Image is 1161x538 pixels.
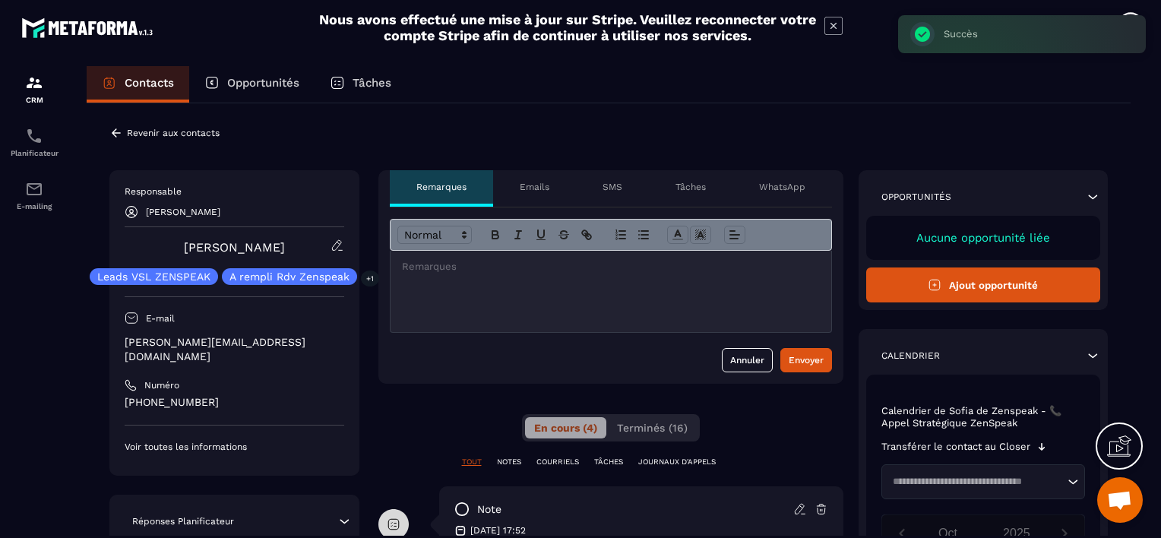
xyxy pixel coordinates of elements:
[144,379,179,391] p: Numéro
[125,185,344,198] p: Responsable
[638,457,716,467] p: JOURNAUX D'APPELS
[189,66,315,103] a: Opportunités
[21,14,158,42] img: logo
[594,457,623,467] p: TÂCHES
[97,271,210,282] p: Leads VSL ZENSPEAK
[125,395,344,410] p: [PHONE_NUMBER]
[87,66,189,103] a: Contacts
[881,464,1086,499] div: Search for option
[361,271,379,286] p: +1
[4,149,65,157] p: Planificateur
[25,180,43,198] img: email
[534,422,597,434] span: En cours (4)
[318,11,817,43] h2: Nous avons effectué une mise à jour sur Stripe. Veuillez reconnecter votre compte Stripe afin de ...
[675,181,706,193] p: Tâches
[780,348,832,372] button: Envoyer
[525,417,606,438] button: En cours (4)
[125,441,344,453] p: Voir toutes les informations
[603,181,622,193] p: SMS
[462,457,482,467] p: TOUT
[125,335,344,364] p: [PERSON_NAME][EMAIL_ADDRESS][DOMAIN_NAME]
[520,181,549,193] p: Emails
[887,474,1065,489] input: Search for option
[608,417,697,438] button: Terminés (16)
[477,502,501,517] p: note
[789,353,824,368] div: Envoyer
[4,202,65,210] p: E-mailing
[759,181,805,193] p: WhatsApp
[416,181,467,193] p: Remarques
[146,207,220,217] p: [PERSON_NAME]
[229,271,350,282] p: A rempli Rdv Zenspeak
[125,76,174,90] p: Contacts
[227,76,299,90] p: Opportunités
[722,348,773,372] button: Annuler
[4,62,65,116] a: formationformationCRM
[881,231,1086,245] p: Aucune opportunité liée
[25,74,43,92] img: formation
[1097,477,1143,523] div: Ouvrir le chat
[353,76,391,90] p: Tâches
[881,441,1030,453] p: Transférer le contact au Closer
[536,457,579,467] p: COURRIELS
[4,96,65,104] p: CRM
[315,66,407,103] a: Tâches
[127,128,220,138] p: Revenir aux contacts
[132,515,234,527] p: Réponses Planificateur
[881,405,1086,429] p: Calendrier de Sofia de Zenspeak - 📞 Appel Stratégique ZenSpeak
[881,350,940,362] p: Calendrier
[497,457,521,467] p: NOTES
[25,127,43,145] img: scheduler
[184,240,285,255] a: [PERSON_NAME]
[4,169,65,222] a: emailemailE-mailing
[146,312,175,324] p: E-mail
[866,267,1101,302] button: Ajout opportunité
[470,524,526,536] p: [DATE] 17:52
[617,422,688,434] span: Terminés (16)
[4,116,65,169] a: schedulerschedulerPlanificateur
[881,191,951,203] p: Opportunités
